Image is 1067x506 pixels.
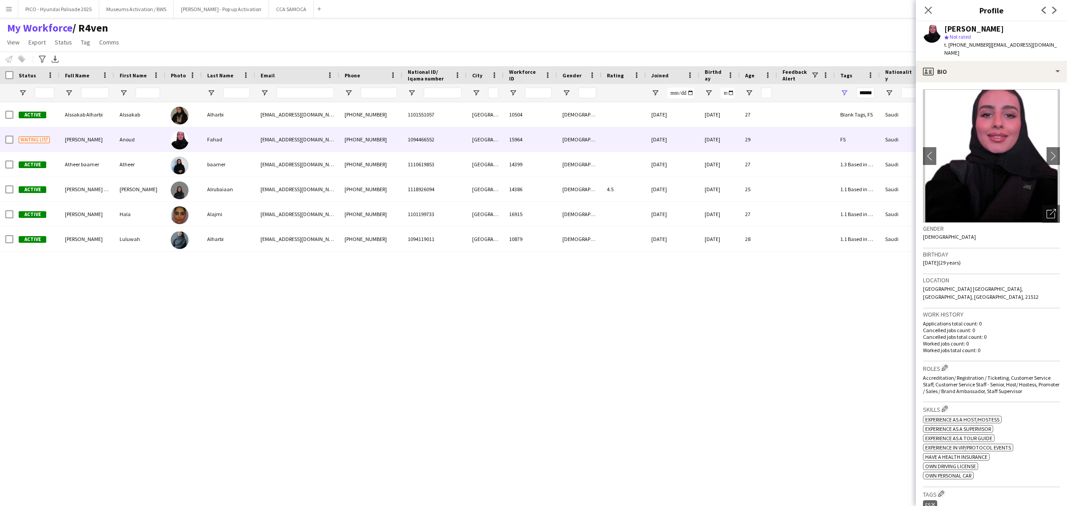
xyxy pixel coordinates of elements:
[339,127,402,152] div: [PHONE_NUMBER]
[740,127,777,152] div: 29
[740,177,777,201] div: 25
[740,152,777,177] div: 27
[923,259,961,266] span: [DATE] (29 years)
[880,152,928,177] div: Saudi
[37,54,48,64] app-action-btn: Advanced filters
[944,25,1004,33] div: [PERSON_NAME]
[835,152,880,177] div: 1.3 Based in [GEOGRAPHIC_DATA], 2.3 English Level = 3/3 Excellent , FS, Presentable A
[339,152,402,177] div: [PHONE_NUMBER]
[467,127,504,152] div: [GEOGRAPHIC_DATA]
[171,231,189,249] img: Luluwah Alharbi
[207,72,233,79] span: Last Name
[202,102,255,127] div: Alharbi
[1042,205,1060,223] div: Open photos pop-in
[646,227,699,251] div: [DATE]
[880,202,928,226] div: Saudi
[77,36,94,48] a: Tag
[562,72,582,79] span: Gender
[136,88,160,98] input: First Name Filter Input
[19,112,46,118] span: Active
[745,89,753,97] button: Open Filter Menu
[504,227,557,251] div: 10879
[740,227,777,251] div: 28
[4,36,23,48] a: View
[925,472,971,479] span: Own Personal Car
[923,225,1060,233] h3: Gender
[408,111,434,118] span: 1101551057
[925,416,999,423] span: Experience as a Host/Hostess
[923,310,1060,318] h3: Work history
[923,285,1039,300] span: [GEOGRAPHIC_DATA] [GEOGRAPHIC_DATA], [GEOGRAPHIC_DATA], [GEOGRAPHIC_DATA], 21512
[171,157,189,174] img: Atheer baamer
[35,88,54,98] input: Status Filter Input
[740,102,777,127] div: 27
[202,202,255,226] div: Alajmi
[880,177,928,201] div: Saudi
[835,202,880,226] div: 1.1 Based in [GEOGRAPHIC_DATA], 2.2 English Level = 2/3 Good, FS, Presentable B
[699,127,740,152] div: [DATE]
[880,102,928,127] div: Saudi
[923,489,1060,498] h3: Tags
[345,89,353,97] button: Open Filter Menu
[81,88,109,98] input: Full Name Filter Input
[202,127,255,152] div: Fahad
[171,181,189,199] img: Ghada Alrubaiaan
[923,374,1059,394] span: Accreditation/ Registration / Ticketing, Customer Service Staff, Customer Service Staff - Senior,...
[835,102,880,127] div: Blank Tags, FS
[916,4,1067,16] h3: Profile
[81,38,90,46] span: Tag
[7,21,72,35] a: My Workforce
[51,36,76,48] a: Status
[916,61,1067,82] div: Bio
[699,202,740,226] div: [DATE]
[667,88,694,98] input: Joined Filter Input
[840,89,848,97] button: Open Filter Menu
[761,88,772,98] input: Age Filter Input
[19,72,36,79] span: Status
[950,33,971,40] span: Not rated
[96,36,123,48] a: Comms
[408,89,416,97] button: Open Filter Menu
[602,177,646,201] div: 4.5
[925,426,991,432] span: Experience as a Supervisor
[901,88,923,98] input: Nationality Filter Input
[202,177,255,201] div: Alrubaiaan
[925,435,992,442] span: Experience as a Tour Guide
[223,88,250,98] input: Last Name Filter Input
[467,177,504,201] div: [GEOGRAPHIC_DATA]
[339,102,402,127] div: [PHONE_NUMBER]
[923,276,1060,284] h3: Location
[114,177,165,201] div: [PERSON_NAME]
[424,88,461,98] input: National ID/ Iqama number Filter Input
[65,211,103,217] span: [PERSON_NAME]
[840,72,852,79] span: Tags
[261,72,275,79] span: Email
[207,89,215,97] button: Open Filter Menu
[557,227,602,251] div: [DEMOGRAPHIC_DATA]
[408,211,434,217] span: 1101199733
[408,161,434,168] span: 1110619853
[646,127,699,152] div: [DATE]
[171,72,186,79] span: Photo
[925,463,976,470] span: Own Driving License
[835,177,880,201] div: 1.1 Based in [GEOGRAPHIC_DATA], 2.3 English Level = 3/3 Excellent , FS, Presentable A, Recruitmen...
[472,72,482,79] span: City
[646,152,699,177] div: [DATE]
[19,89,27,97] button: Open Filter Menu
[925,444,1011,451] span: Experience in VIP/Protocol Events
[467,152,504,177] div: [GEOGRAPHIC_DATA]
[171,107,189,124] img: Alssakab Alharbi
[19,161,46,168] span: Active
[525,88,552,98] input: Workforce ID Filter Input
[721,88,734,98] input: Birthday Filter Input
[699,177,740,201] div: [DATE]
[467,102,504,127] div: [GEOGRAPHIC_DATA]
[120,72,147,79] span: First Name
[923,250,1060,258] h3: Birthday
[646,177,699,201] div: [DATE]
[114,227,165,251] div: Luluwah
[467,227,504,251] div: [GEOGRAPHIC_DATA]
[171,132,189,149] img: Anoud Fahad
[25,36,49,48] a: Export
[705,89,713,97] button: Open Filter Menu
